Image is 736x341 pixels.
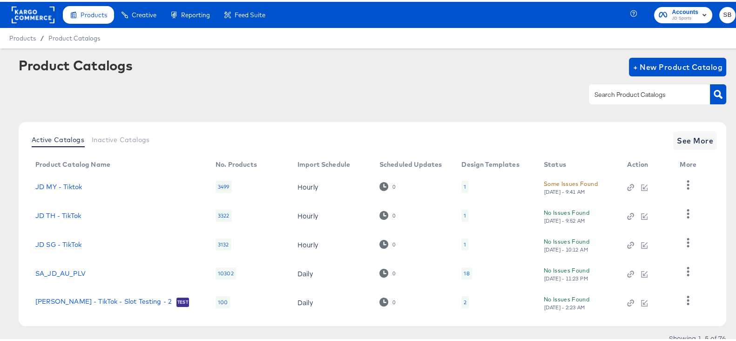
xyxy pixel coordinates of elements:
div: 100 [216,294,230,307]
div: 1 [461,179,468,191]
span: / [36,33,48,40]
span: JD Sports [672,13,698,20]
td: Hourly [290,228,372,257]
a: Product Catalogs [48,33,100,40]
div: 0 [379,238,396,247]
th: Action [620,156,672,170]
button: Some Issues Found[DATE] - 9:41 AM [544,177,598,193]
div: Import Schedule [297,159,350,166]
span: Reporting [181,9,210,17]
div: 0 [379,267,396,276]
span: SB [723,8,732,19]
a: [PERSON_NAME] - TikTok - Slot Testing - 2 [35,296,172,305]
span: Active Catalogs [32,134,84,142]
div: 0 [392,297,396,304]
div: 0 [379,296,396,305]
div: 3132 [216,237,231,249]
div: 10302 [216,266,236,278]
span: + New Product Catalog [633,59,722,72]
div: 1 [464,181,466,189]
button: SB [719,5,736,21]
span: Products [81,9,107,17]
div: 1 [461,237,468,249]
div: 1 [464,210,466,218]
div: 18 [464,268,469,275]
a: JD MY - Tiktok [35,181,82,189]
div: 2 [461,294,469,307]
div: Design Templates [461,159,519,166]
td: Hourly [290,199,372,228]
div: 0 [379,180,396,189]
div: 18 [461,266,472,278]
div: [DATE] - 9:41 AM [544,187,586,193]
div: 0 [379,209,396,218]
div: 3322 [216,208,232,220]
span: Feed Suite [235,9,265,17]
div: Some Issues Found [544,177,598,187]
td: Daily [290,286,372,315]
div: Product Catalog Name [35,159,110,166]
div: Showing 1–5 of 76 [668,333,726,340]
a: SA_JD_AU_PLV [35,268,86,275]
th: Status [536,156,620,170]
span: Inactive Catalogs [92,134,150,142]
div: No. Products [216,159,257,166]
a: JD SG - TikTok [35,239,81,246]
div: 2 [464,297,466,304]
span: Creative [132,9,156,17]
div: 0 [392,268,396,275]
div: 0 [392,211,396,217]
td: Hourly [290,170,372,199]
span: See More [677,132,713,145]
div: Product Catalogs [19,56,132,71]
span: Test [176,297,189,304]
span: Accounts [672,6,698,15]
div: 3499 [216,179,232,191]
input: Search Product Catalogs [593,88,692,98]
button: AccountsJD Sports [654,5,712,21]
div: 1 [461,208,468,220]
th: More [672,156,708,170]
span: Products [9,33,36,40]
button: See More [673,130,717,148]
div: Scheduled Updates [379,159,442,166]
td: Daily [290,257,372,286]
a: JD TH - TikTok [35,210,81,218]
div: 0 [392,239,396,246]
div: 1 [464,239,466,246]
div: 0 [392,182,396,188]
button: + New Product Catalog [629,56,726,75]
